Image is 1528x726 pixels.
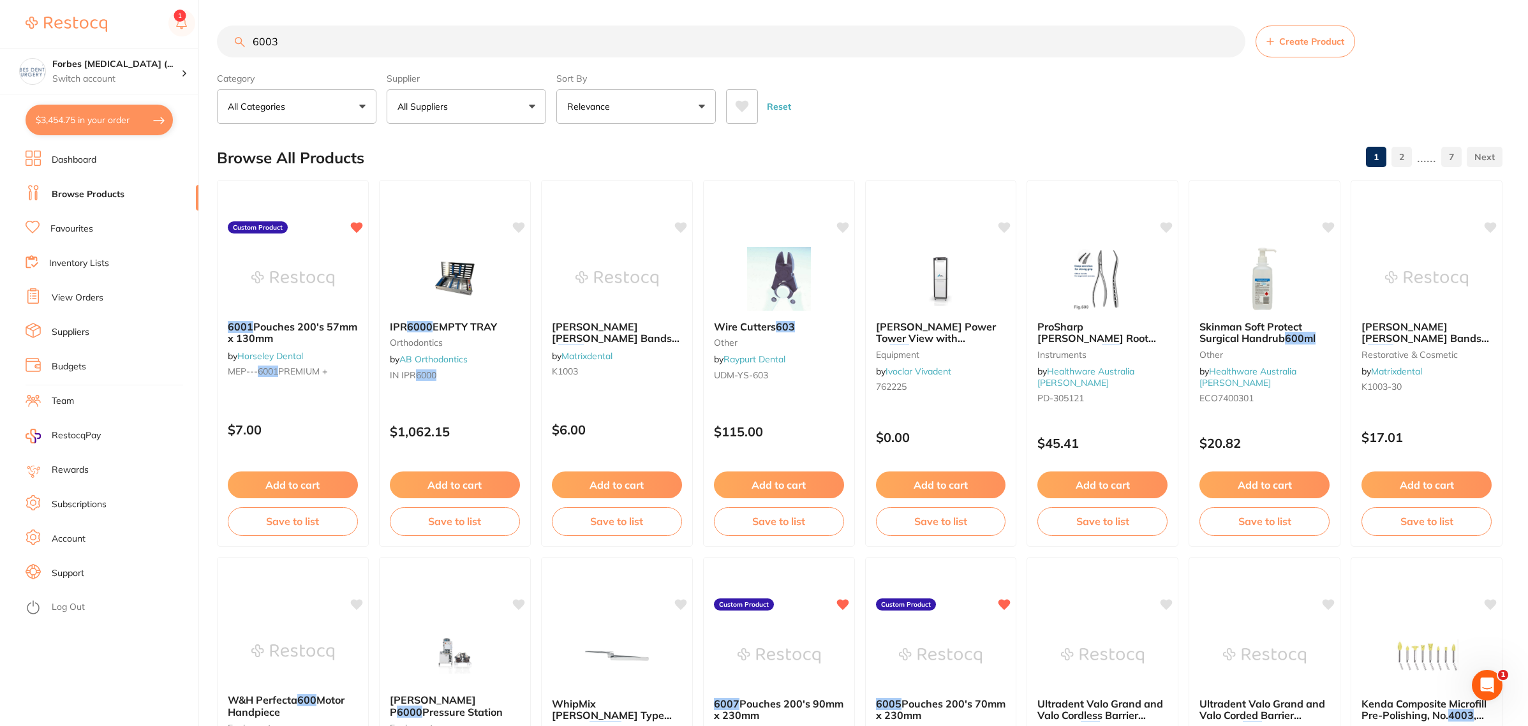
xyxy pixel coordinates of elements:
[1361,366,1422,377] span: by
[1199,366,1296,389] span: by
[714,321,844,332] b: Wire Cutters 603
[217,89,376,124] button: All Categories
[714,697,739,710] em: 6007
[1061,624,1144,688] img: Ultradent Valo Grand and Valo Cordless Barrier Sleeves (600)
[714,369,768,381] span: UDM-YS-603
[556,89,716,124] button: Relevance
[399,353,468,365] a: AB Orthodontics
[1199,507,1330,535] button: Save to list
[552,507,682,535] button: Save to list
[52,601,85,614] a: Log Out
[714,698,844,722] b: 6007 Pouches 200's 90mm x 230mm
[52,533,85,545] a: Account
[433,320,497,333] span: EMPTY TRAY
[390,471,520,498] button: Add to cart
[575,624,658,688] img: WhipMix Miller Type Forceps 60301
[1256,26,1355,57] button: Create Product
[876,381,907,392] span: 762225
[552,320,679,357] span: [PERSON_NAME] [PERSON_NAME] Bands #
[876,321,1006,344] b: Dürr Power Tower View with VS 600 Suction
[561,350,612,362] a: Matrixdental
[390,693,476,718] span: [PERSON_NAME] P
[1361,471,1492,498] button: Add to cart
[1498,670,1508,680] span: 1
[738,247,820,311] img: Wire Cutters 603
[1361,430,1492,445] p: $17.01
[1061,247,1144,311] img: ProSharp Lindo Levien Root Forceps - Fig. 600
[1361,320,1489,357] span: [PERSON_NAME] [PERSON_NAME] Bands #
[26,105,173,135] button: $3,454.75 in your order
[909,344,946,357] span: Suction
[556,73,716,84] label: Sort By
[237,350,303,362] a: Horseley Dental
[52,154,96,167] a: Dashboard
[228,366,258,377] span: MEP---
[1361,381,1402,392] span: K1003-30
[1441,144,1462,170] a: 7
[1361,507,1492,535] button: Save to list
[390,424,520,439] p: $1,062.15
[217,26,1245,57] input: Search Products
[886,366,951,377] a: Ivoclar Vivadent
[876,697,1005,722] span: Pouches 200's 70mm x 230mm
[26,429,101,443] a: RestocqPay
[52,498,107,511] a: Subscriptions
[26,10,107,39] a: Restocq Logo
[890,344,909,357] em: 600
[1037,320,1156,357] span: ProSharp [PERSON_NAME] Root Forceps - Fig.
[552,698,682,722] b: WhipMix Miller Type Forceps 60301
[1199,392,1254,404] span: ECO7400301
[52,58,181,71] h4: Forbes Dental Surgery (DentalTown 6)
[1371,366,1422,377] a: Matrixdental
[52,429,101,442] span: RestocqPay
[52,292,103,304] a: View Orders
[1361,321,1492,344] b: Kerr Hawe Tofflemire Bands #1003 0.050mm Thin (30)
[552,350,612,362] span: by
[217,149,364,167] h2: Browse All Products
[1037,698,1168,722] b: Ultradent Valo Grand and Valo Cordless Barrier Sleeves (600)
[575,247,658,311] img: Kerr Hawe Tofflemire Bands #1003 0.050mm Thin (12/pcs)
[552,321,682,344] b: Kerr Hawe Tofflemire Bands #1003 0.050mm Thin (12/pcs)
[228,471,358,498] button: Add to cart
[1368,344,1393,357] em: 1003
[50,223,93,235] a: Favourites
[714,424,844,439] p: $115.00
[1199,366,1296,389] a: Healthware Australia [PERSON_NAME]
[567,100,615,113] p: Relevance
[1102,344,1121,357] em: 600
[1393,344,1487,357] span: 0.050mm Thin (30)
[20,59,45,84] img: Forbes Dental Surgery (DentalTown 6)
[52,360,86,373] a: Budgets
[763,89,795,124] button: Reset
[1037,436,1168,450] p: $45.41
[52,395,74,408] a: Team
[1037,471,1168,498] button: Add to cart
[297,693,316,706] em: 600
[407,320,433,333] em: 6000
[26,17,107,32] img: Restocq Logo
[1199,350,1330,360] small: other
[387,73,546,84] label: Supplier
[228,507,358,535] button: Save to list
[1448,709,1474,722] em: 4003
[52,188,124,201] a: Browse Products
[899,247,982,311] img: Dürr Power Tower View with VS 600 Suction
[217,73,376,84] label: Category
[1361,697,1487,722] span: Kenda Composite Microfill Pre-Polishing, No.
[49,257,109,270] a: Inventory Lists
[1366,144,1386,170] a: 1
[714,598,774,611] label: Custom Product
[714,320,776,333] span: Wire Cutters
[1417,150,1436,165] p: ......
[387,89,546,124] button: All Suppliers
[228,693,345,718] span: Motor Handpiece
[1037,507,1168,535] button: Save to list
[52,464,89,477] a: Rewards
[251,247,334,311] img: 6001 Pouches 200's 57mm x 130mm
[52,567,84,580] a: Support
[1285,332,1316,344] em: 600ml
[258,366,278,377] em: 6001
[1279,36,1344,47] span: Create Product
[1199,320,1302,344] span: Skinman Soft Protect Surgical Handrub
[1199,321,1330,344] b: Skinman Soft Protect Surgical Handrub 600ml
